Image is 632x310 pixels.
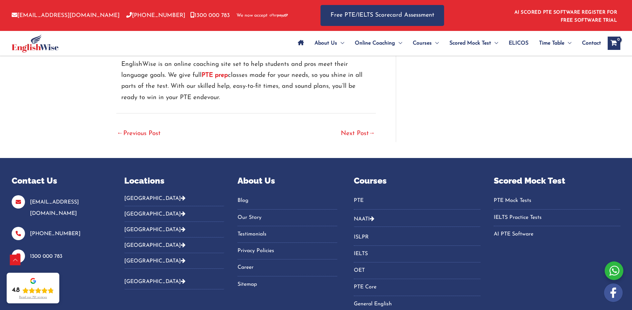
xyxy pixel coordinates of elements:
a: Sitemap [238,279,337,290]
a: IELTS [354,248,480,259]
button: [GEOGRAPHIC_DATA] [124,253,224,269]
img: white-facebook.png [604,283,623,302]
a: PTE prep [202,72,228,78]
p: EnglishWise is an online coaching site set to help students and pros meet their language goals. W... [121,59,371,103]
a: CoursesMenu Toggle [407,32,444,55]
a: Previous Post [117,127,161,141]
div: Rating: 4.8 out of 5 [12,286,54,294]
a: [PHONE_NUMBER] [126,13,185,18]
span: About Us [315,32,337,55]
nav: Post navigation [116,113,376,142]
a: Our Story [238,212,337,223]
a: View Shopping Cart, empty [608,37,620,50]
aside: Footer Widget 1 [12,175,108,287]
a: PTE [354,195,480,206]
span: ELICOS [509,32,528,55]
a: 1300 000 783 [30,254,62,259]
div: 4.8 [12,286,20,294]
aside: Footer Widget 3 [238,175,337,298]
a: 1300 000 783 [190,13,230,18]
img: Afterpay-Logo [270,14,288,17]
a: Career [238,262,337,273]
span: Contact [582,32,601,55]
a: About UsMenu Toggle [309,32,349,55]
aside: Footer Widget 2 [124,175,224,295]
a: NAATI [354,217,370,222]
span: Courses [413,32,432,55]
span: Time Table [539,32,564,55]
button: [GEOGRAPHIC_DATA] [124,237,224,253]
button: [GEOGRAPHIC_DATA] [124,274,224,289]
span: Menu Toggle [491,32,498,55]
nav: Menu [354,195,480,209]
a: Free PTE/IELTS Scorecard Assessment [320,5,444,26]
a: IELTS Practice Tests [494,212,620,223]
span: Scored Mock Test [449,32,491,55]
span: → [369,130,375,137]
a: [GEOGRAPHIC_DATA] [124,279,186,284]
a: Next Post [341,127,375,141]
span: Menu Toggle [564,32,571,55]
p: About Us [238,175,337,187]
a: General English [354,299,480,310]
a: PTE Core [354,282,480,293]
span: Menu Toggle [337,32,344,55]
nav: Menu [354,232,480,310]
a: OET [354,265,480,276]
div: Read our 721 reviews [19,296,47,299]
button: NAATI [354,211,480,227]
img: cropped-ew-logo [12,34,59,53]
a: Contact [577,32,601,55]
a: Online CoachingMenu Toggle [349,32,407,55]
a: [EMAIL_ADDRESS][DOMAIN_NAME] [30,200,79,216]
nav: Menu [494,195,620,240]
a: [EMAIL_ADDRESS][DOMAIN_NAME] [12,13,120,18]
nav: Menu [238,195,337,290]
aside: Header Widget 1 [510,5,620,26]
a: ELICOS [503,32,534,55]
a: Testimonials [238,229,337,240]
nav: Site Navigation: Main Menu [293,32,601,55]
span: Menu Toggle [432,32,439,55]
a: Blog [238,195,337,206]
a: Scored Mock TestMenu Toggle [444,32,503,55]
a: Privacy Policies [238,245,337,256]
span: Menu Toggle [395,32,402,55]
span: ← [117,130,123,137]
button: [GEOGRAPHIC_DATA] [124,206,224,222]
button: [GEOGRAPHIC_DATA] [124,195,224,206]
span: Online Coaching [355,32,395,55]
button: [GEOGRAPHIC_DATA] [124,222,224,237]
a: [GEOGRAPHIC_DATA] [124,258,186,264]
a: Time TableMenu Toggle [534,32,577,55]
a: [PHONE_NUMBER] [30,231,81,236]
span: We now accept [237,12,268,19]
a: ISLPR [354,232,480,243]
p: Locations [124,175,224,187]
a: AI PTE Software [494,229,620,240]
a: PTE Mock Tests [494,195,620,206]
p: Courses [354,175,480,187]
p: Scored Mock Test [494,175,620,187]
p: Contact Us [12,175,108,187]
a: AI SCORED PTE SOFTWARE REGISTER FOR FREE SOFTWARE TRIAL [514,10,617,23]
